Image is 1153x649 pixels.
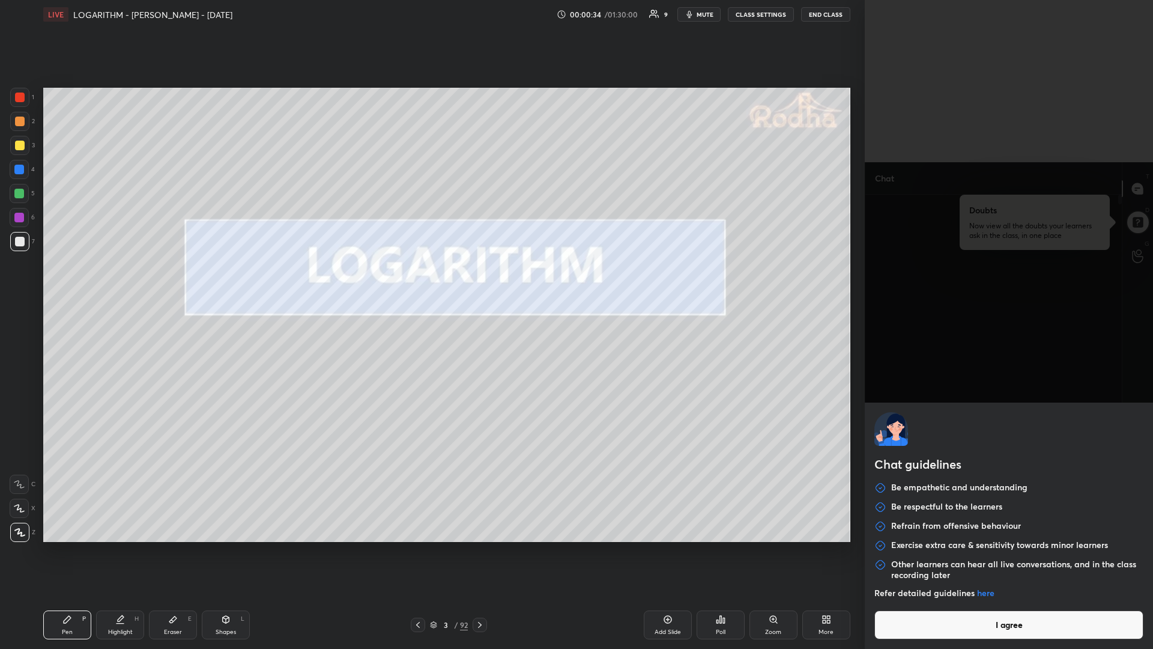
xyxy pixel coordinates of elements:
p: Be respectful to the learners [891,501,1002,513]
p: Refrain from offensive behaviour [891,520,1021,532]
button: CLASS SETTINGS [728,7,794,22]
div: Pen [62,629,73,635]
div: 6 [10,208,35,227]
span: mute [697,10,713,19]
div: Eraser [164,629,182,635]
div: 4 [10,160,35,179]
div: C [10,475,35,494]
div: 5 [10,184,35,203]
div: H [135,616,139,622]
div: Add Slide [655,629,681,635]
div: X [10,499,35,518]
h2: Chat guidelines [874,456,1143,476]
div: Highlight [108,629,133,635]
div: LIVE [43,7,68,22]
p: Exercise extra care & sensitivity towards minor learners [891,540,1108,552]
div: 1 [10,88,34,107]
button: I agree [874,611,1143,639]
button: END CLASS [801,7,850,22]
p: Be empathetic and understanding [891,482,1027,494]
div: E [188,616,192,622]
div: / [454,621,458,629]
p: Refer detailed guidelines [874,588,1143,599]
div: 92 [460,620,468,630]
div: 2 [10,112,35,131]
div: Zoom [765,629,781,635]
div: Poll [716,629,725,635]
div: Z [10,523,35,542]
button: mute [677,7,721,22]
div: L [241,616,244,622]
div: 9 [664,11,668,17]
div: More [819,629,834,635]
div: 3 [440,621,452,629]
h4: LOGARITHM - [PERSON_NAME] - [DATE] [73,9,232,20]
div: P [82,616,86,622]
div: 7 [10,232,35,251]
a: here [977,587,994,599]
div: Shapes [216,629,236,635]
p: Other learners can hear all live conversations, and in the class recording later [891,559,1143,580]
div: 3 [10,136,35,155]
